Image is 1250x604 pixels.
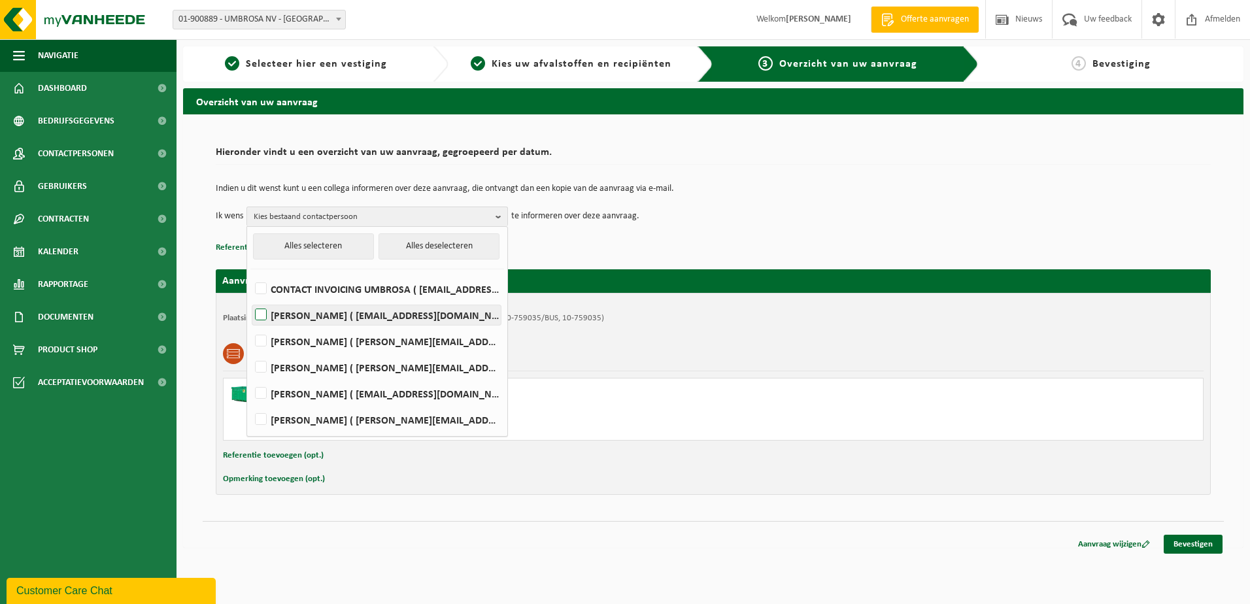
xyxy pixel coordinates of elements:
span: Gebruikers [38,170,87,203]
label: [PERSON_NAME] ( [EMAIL_ADDRESS][DOMAIN_NAME] ) [252,305,501,325]
a: Aanvraag wijzigen [1068,535,1160,554]
label: CONTACT INVOICING UMBROSA ( [EMAIL_ADDRESS][DOMAIN_NAME] ) [252,279,501,299]
strong: Plaatsingsadres: [223,314,280,322]
span: Offerte aanvragen [898,13,972,26]
span: Contactpersonen [38,137,114,170]
span: Contracten [38,203,89,235]
span: Kies uw afvalstoffen en recipiënten [492,59,671,69]
button: Alles deselecteren [379,233,499,260]
img: HK-XR-30-GN-00.png [230,385,269,405]
button: Alles selecteren [253,233,374,260]
strong: Aanvraag voor [DATE] [222,276,320,286]
h2: Overzicht van uw aanvraag [183,88,1243,114]
p: Ik wens [216,207,243,226]
span: Selecteer hier een vestiging [246,59,387,69]
span: Kies bestaand contactpersoon [254,207,490,227]
label: [PERSON_NAME] ( [PERSON_NAME][EMAIL_ADDRESS][DOMAIN_NAME] ) [252,358,501,377]
p: te informeren over deze aanvraag. [511,207,639,226]
span: Navigatie [38,39,78,72]
div: Aantal: 1 [282,423,766,433]
h2: Hieronder vindt u een overzicht van uw aanvraag, gegroepeerd per datum. [216,147,1211,165]
label: [PERSON_NAME] ( [PERSON_NAME][EMAIL_ADDRESS][DOMAIN_NAME] ) [252,410,501,429]
span: 1 [225,56,239,71]
span: Bevestiging [1092,59,1151,69]
label: [PERSON_NAME] ( [EMAIL_ADDRESS][DOMAIN_NAME] ) [252,384,501,403]
span: 3 [758,56,773,71]
a: 2Kies uw afvalstoffen en recipiënten [455,56,688,72]
button: Referentie toevoegen (opt.) [216,239,316,256]
strong: [PERSON_NAME] [786,14,851,24]
span: Rapportage [38,268,88,301]
span: Bedrijfsgegevens [38,105,114,137]
p: Indien u dit wenst kunt u een collega informeren over deze aanvraag, die ontvangt dan een kopie v... [216,184,1211,193]
button: Referentie toevoegen (opt.) [223,447,324,464]
span: Documenten [38,301,93,333]
span: 01-900889 - UMBROSA NV - ROESELARE [173,10,346,29]
label: [PERSON_NAME] ( [PERSON_NAME][EMAIL_ADDRESS][DOMAIN_NAME] ) [252,331,501,351]
span: Kalender [38,235,78,268]
span: 2 [471,56,485,71]
span: Dashboard [38,72,87,105]
button: Opmerking toevoegen (opt.) [223,471,325,488]
iframe: chat widget [7,575,218,604]
div: Ophalen en plaatsen lege container [282,406,766,416]
span: Acceptatievoorwaarden [38,366,144,399]
span: Product Shop [38,333,97,366]
button: Kies bestaand contactpersoon [246,207,508,226]
span: 4 [1072,56,1086,71]
a: 1Selecteer hier een vestiging [190,56,422,72]
span: Overzicht van uw aanvraag [779,59,917,69]
span: 01-900889 - UMBROSA NV - ROESELARE [173,10,345,29]
a: Bevestigen [1164,535,1223,554]
a: Offerte aanvragen [871,7,979,33]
